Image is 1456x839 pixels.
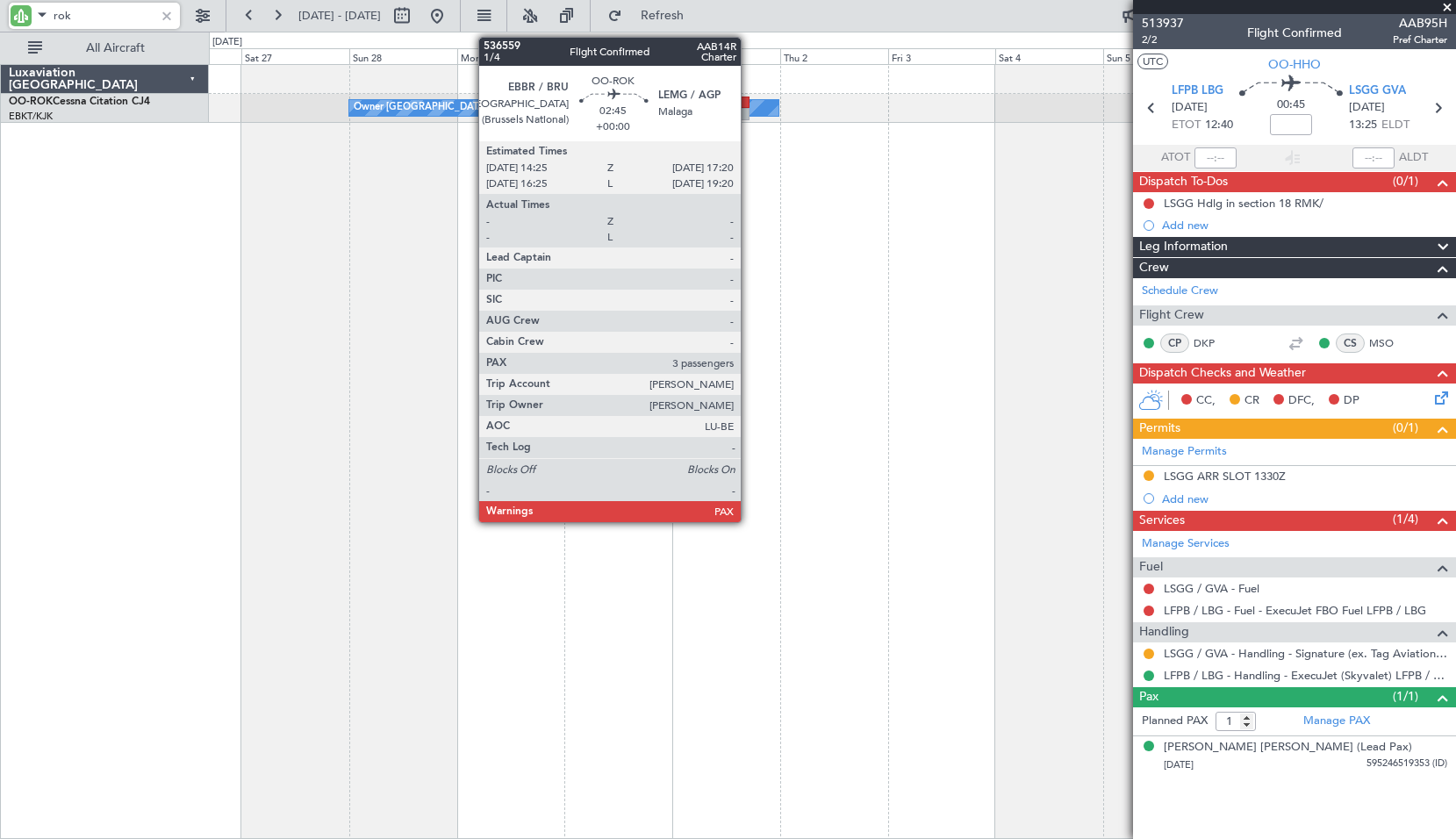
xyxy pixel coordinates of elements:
[1393,687,1418,706] span: (1/1)
[1194,335,1233,351] a: DKP
[1194,147,1237,169] input: --:--
[780,48,888,64] div: Thu 2
[349,48,457,64] div: Sun 28
[1142,32,1184,47] span: 2/2
[675,35,705,50] div: [DATE]
[1196,392,1216,410] span: CC,
[54,3,154,29] input: A/C (Reg. or Type)
[1142,14,1184,32] span: 513937
[1139,622,1189,642] span: Handling
[1399,149,1428,167] span: ALDT
[1172,82,1223,100] span: LFPB LBG
[457,48,565,64] div: Mon 29
[1162,218,1447,233] div: Add new
[599,2,705,30] button: Refresh
[1349,82,1406,100] span: LSGG GVA
[1164,196,1323,211] div: LSGG Hdlg in section 18 RMK/
[1205,117,1233,134] span: 12:40
[1393,32,1447,47] span: Pref Charter
[1381,117,1409,134] span: ELDT
[1139,687,1158,707] span: Pax
[672,48,780,64] div: Wed 1
[1393,172,1418,190] span: (0/1)
[9,97,53,107] span: OO-ROK
[1137,54,1168,69] button: UTC
[564,48,672,64] div: Tue 30
[1369,335,1409,351] a: MSO
[1277,97,1305,114] span: 00:45
[1139,172,1228,192] span: Dispatch To-Dos
[1172,117,1201,134] span: ETOT
[1164,739,1412,757] div: [PERSON_NAME] [PERSON_NAME] (Lead Pax)
[1164,603,1426,618] a: LFPB / LBG - Fuel - ExecuJet FBO Fuel LFPB / LBG
[1139,511,1185,531] span: Services
[1349,99,1385,117] span: [DATE]
[212,35,242,50] div: [DATE]
[1172,99,1208,117] span: [DATE]
[1142,713,1208,730] label: Planned PAX
[1244,392,1259,410] span: CR
[19,34,190,62] button: All Aircraft
[1247,24,1342,42] div: Flight Confirmed
[1303,713,1370,730] a: Manage PAX
[9,110,53,123] a: EBKT/KJK
[1164,758,1194,771] span: [DATE]
[1393,14,1447,32] span: AAB95H
[1160,333,1189,353] div: CP
[1139,363,1306,384] span: Dispatch Checks and Weather
[1393,419,1418,437] span: (0/1)
[9,97,150,107] a: OO-ROKCessna Citation CJ4
[626,10,699,22] span: Refresh
[1366,757,1447,771] span: 595246519353 (ID)
[1164,581,1259,596] a: LSGG / GVA - Fuel
[1164,469,1286,484] div: LSGG ARR SLOT 1330Z
[298,8,381,24] span: [DATE] - [DATE]
[1139,557,1163,577] span: Fuel
[1162,491,1447,506] div: Add new
[46,42,185,54] span: All Aircraft
[1142,283,1218,300] a: Schedule Crew
[1336,333,1365,353] div: CS
[888,48,996,64] div: Fri 3
[1139,305,1204,326] span: Flight Crew
[1288,392,1315,410] span: DFC,
[1268,55,1321,74] span: OO-HHO
[1139,419,1180,439] span: Permits
[1164,668,1447,683] a: LFPB / LBG - Handling - ExecuJet (Skyvalet) LFPB / LBG
[354,95,591,121] div: Owner [GEOGRAPHIC_DATA]-[GEOGRAPHIC_DATA]
[1103,48,1211,64] div: Sun 5
[1164,646,1447,661] a: LSGG / GVA - Handling - Signature (ex. Tag Aviation) LSGG / GVA
[995,48,1103,64] div: Sat 4
[1161,149,1190,167] span: ATOT
[1349,117,1377,134] span: 13:25
[241,48,349,64] div: Sat 27
[1139,258,1169,278] span: Crew
[1142,443,1227,461] a: Manage Permits
[1344,392,1359,410] span: DP
[1393,510,1418,528] span: (1/4)
[1142,535,1230,553] a: Manage Services
[1139,237,1228,257] span: Leg Information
